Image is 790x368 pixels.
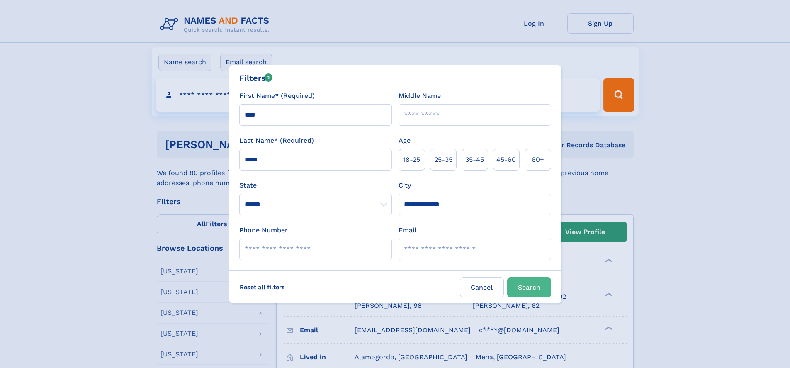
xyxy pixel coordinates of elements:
[496,155,516,165] span: 45‑60
[532,155,544,165] span: 60+
[399,136,411,146] label: Age
[399,180,411,190] label: City
[507,277,551,297] button: Search
[465,155,484,165] span: 35‑45
[239,225,288,235] label: Phone Number
[399,225,416,235] label: Email
[460,277,504,297] label: Cancel
[239,136,314,146] label: Last Name* (Required)
[239,91,315,101] label: First Name* (Required)
[403,155,420,165] span: 18‑25
[239,72,273,84] div: Filters
[399,91,441,101] label: Middle Name
[434,155,452,165] span: 25‑35
[239,180,392,190] label: State
[234,277,290,297] label: Reset all filters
